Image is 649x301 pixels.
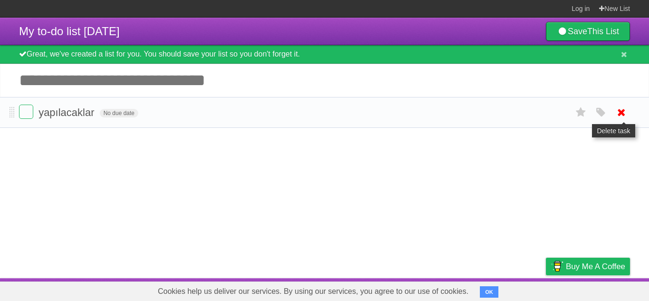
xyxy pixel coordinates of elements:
[570,281,630,299] a: Suggest a feature
[566,258,625,275] span: Buy me a coffee
[501,281,522,299] a: Terms
[148,282,478,301] span: Cookies help us deliver our services. By using our services, you agree to our use of cookies.
[587,27,619,36] b: This List
[546,22,630,41] a: SaveThis List
[19,25,120,38] span: My to-do list [DATE]
[572,105,590,120] label: Star task
[100,109,138,117] span: No due date
[451,281,489,299] a: Developers
[19,105,33,119] label: Done
[420,281,439,299] a: About
[551,258,563,274] img: Buy me a coffee
[534,281,558,299] a: Privacy
[546,258,630,275] a: Buy me a coffee
[38,107,96,118] span: yapılacaklar
[480,286,498,298] button: OK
